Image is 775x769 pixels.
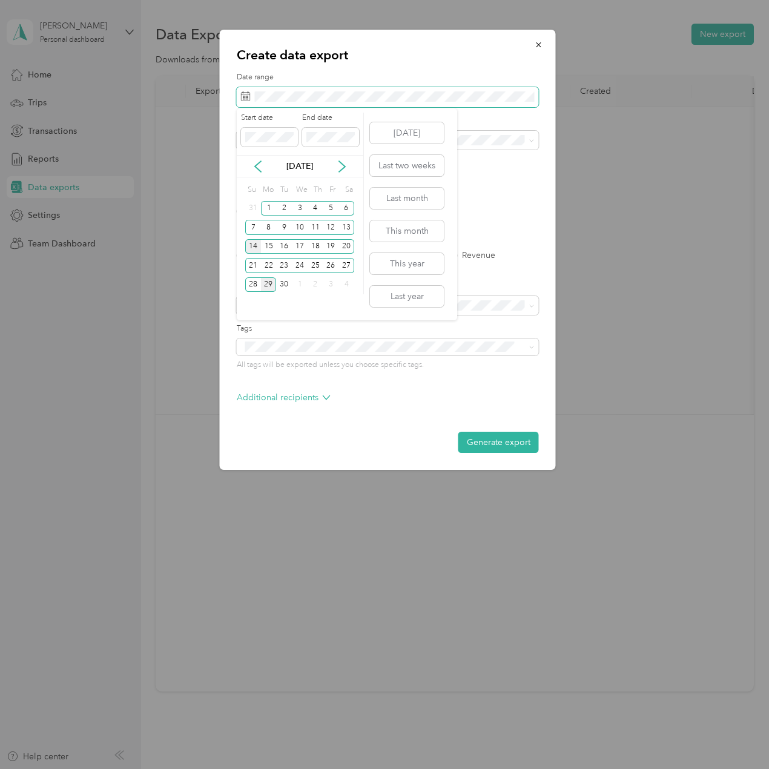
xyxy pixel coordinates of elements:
div: 21 [245,258,261,273]
div: 5 [323,201,339,216]
div: 25 [308,258,323,273]
label: Tags [237,323,539,334]
div: 16 [276,239,292,254]
div: 26 [323,258,339,273]
label: Revenue [449,251,495,260]
button: Last two weeks [370,155,444,176]
div: 12 [323,220,339,235]
div: 31 [245,201,261,216]
div: 4 [338,277,354,292]
button: [DATE] [370,122,444,144]
button: Last year [370,286,444,307]
div: Th [312,182,323,199]
div: 30 [276,277,292,292]
div: Sa [343,182,354,199]
div: 7 [245,220,261,235]
div: 10 [292,220,308,235]
iframe: Everlance-gr Chat Button Frame [707,701,775,769]
div: 18 [308,239,323,254]
div: 27 [338,258,354,273]
div: 19 [323,239,339,254]
div: 15 [261,239,277,254]
div: 23 [276,258,292,273]
div: 28 [245,277,261,292]
div: 20 [338,239,354,254]
label: End date [302,113,359,124]
div: Su [245,182,257,199]
div: 11 [308,220,323,235]
div: 14 [245,239,261,254]
button: Last month [370,188,444,209]
button: Generate export [458,432,539,453]
div: Fr [327,182,338,199]
div: 1 [261,201,277,216]
button: This year [370,253,444,274]
p: All tags will be exported unless you choose specific tags. [237,360,539,371]
div: 6 [338,201,354,216]
div: 3 [323,277,339,292]
button: This month [370,220,444,242]
label: Date range [237,72,539,83]
div: 4 [308,201,323,216]
div: 2 [276,201,292,216]
div: 2 [308,277,323,292]
div: We [294,182,308,199]
div: 17 [292,239,308,254]
label: Start date [241,113,298,124]
div: 1 [292,277,308,292]
div: 29 [261,277,277,292]
div: 3 [292,201,308,216]
div: Tu [278,182,289,199]
div: 24 [292,258,308,273]
div: 9 [276,220,292,235]
p: Additional recipients [237,391,331,404]
div: 8 [261,220,277,235]
div: Mo [261,182,274,199]
p: [DATE] [274,160,325,173]
div: 13 [338,220,354,235]
p: Create data export [237,47,539,64]
div: 22 [261,258,277,273]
